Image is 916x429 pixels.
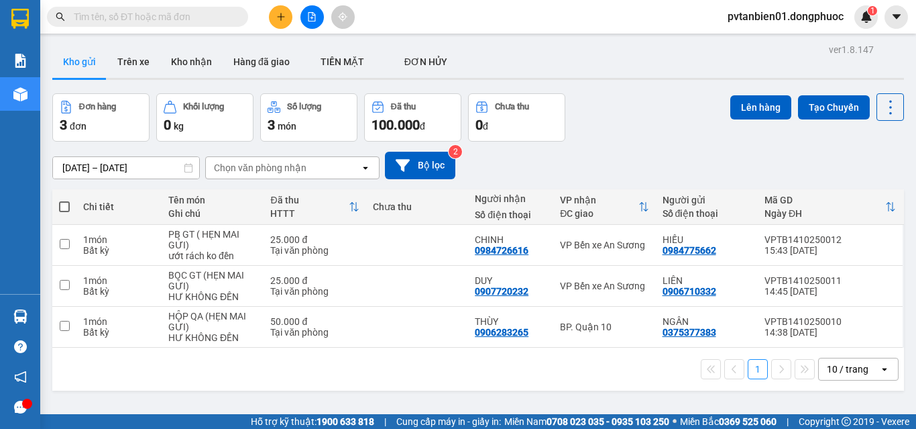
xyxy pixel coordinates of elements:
div: 0984775662 [663,245,716,256]
button: Trên xe [107,46,160,78]
span: Cung cấp máy in - giấy in: [396,414,501,429]
th: Toggle SortBy [553,189,655,225]
div: 25.000 đ [270,234,359,245]
div: 15:43 [DATE] [764,245,896,256]
div: 14:45 [DATE] [764,286,896,297]
span: aim [338,12,347,21]
div: 50.000 đ [270,316,359,327]
input: Tìm tên, số ĐT hoặc mã đơn [74,9,232,24]
div: HIẾU [663,234,751,245]
img: warehouse-icon [13,87,27,101]
div: Bất kỳ [83,286,155,297]
img: warehouse-icon [13,309,27,324]
div: Tại văn phòng [270,327,359,338]
th: Toggle SortBy [758,189,903,225]
div: Đã thu [270,195,348,205]
div: BP. Quận 10 [560,322,648,332]
div: HTTT [270,208,348,219]
button: 1 [748,359,768,379]
span: Miền Bắc [680,414,777,429]
span: plus [276,12,286,21]
sup: 2 [449,145,462,158]
div: THÙY [475,316,547,327]
div: Tại văn phòng [270,245,359,256]
svg: open [360,162,371,173]
span: món [278,121,296,132]
div: Số điện thoại [663,208,751,219]
button: Bộ lọc [385,152,455,179]
div: Khối lượng [183,102,224,111]
span: 3 [60,117,67,133]
div: 0375377383 [663,327,716,338]
button: Đơn hàng3đơn [52,93,150,142]
button: Đã thu100.000đ [364,93,461,142]
div: VPTB1410250012 [764,234,896,245]
div: Mã GD [764,195,885,205]
img: icon-new-feature [860,11,872,23]
span: message [14,401,27,414]
div: 1 món [83,316,155,327]
div: CHINH [475,234,547,245]
span: ⚪️ [673,419,677,424]
span: 1 [870,6,874,15]
th: Toggle SortBy [264,189,365,225]
button: Tạo Chuyến [798,95,870,120]
sup: 1 [868,6,877,15]
span: search [56,12,65,21]
span: 0 [164,117,171,133]
span: pvtanbien01.dongphuoc [717,8,854,25]
button: Kho gửi [52,46,107,78]
div: NGÂN [663,316,751,327]
strong: 0708 023 035 - 0935 103 250 [547,416,669,427]
button: Khối lượng0kg [156,93,253,142]
div: 0906283265 [475,327,528,338]
div: 0906710332 [663,286,716,297]
span: file-add [307,12,317,21]
div: Người nhận [475,193,547,204]
div: Đã thu [391,102,416,111]
input: Select a date range. [53,157,199,179]
button: file-add [300,5,324,29]
div: Chi tiết [83,201,155,212]
div: 14:38 [DATE] [764,327,896,338]
div: ver 1.8.147 [829,42,874,57]
div: VP nhận [560,195,638,205]
button: Lên hàng [730,95,791,120]
span: notification [14,371,27,383]
div: LIÊN [663,275,751,286]
img: solution-icon [13,54,27,68]
span: | [787,414,789,429]
span: | [384,414,386,429]
div: Tại văn phòng [270,286,359,297]
div: Bất kỳ [83,245,155,256]
div: Đơn hàng [79,102,116,111]
div: VPTB1410250010 [764,316,896,327]
span: 0 [475,117,483,133]
div: 10 / trang [827,363,868,376]
div: DUY [475,275,547,286]
div: 0907720232 [475,286,528,297]
div: HƯ KHÔNG ĐỀN [168,332,257,343]
span: TIỀN MẶT [321,56,364,67]
span: ĐƠN HỦY [404,56,447,67]
span: question-circle [14,340,27,353]
div: Người gửi [663,195,751,205]
button: Chưa thu0đ [468,93,565,142]
button: caret-down [884,5,908,29]
div: Ghi chú [168,208,257,219]
div: ĐC giao [560,208,638,219]
span: 3 [268,117,275,133]
div: Bất kỳ [83,327,155,338]
div: Số lượng [287,102,321,111]
button: Số lượng3món [260,93,357,142]
span: đ [483,121,488,132]
span: 100.000 [371,117,420,133]
button: aim [331,5,355,29]
span: caret-down [891,11,903,23]
div: 25.000 đ [270,275,359,286]
strong: 0369 525 060 [719,416,777,427]
div: BỌC GT (HẸN MAI GỬI) [168,270,257,291]
div: PB GT ( HẸN MAI GỬI) [168,229,257,250]
span: đ [420,121,425,132]
div: Chọn văn phòng nhận [214,161,306,175]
